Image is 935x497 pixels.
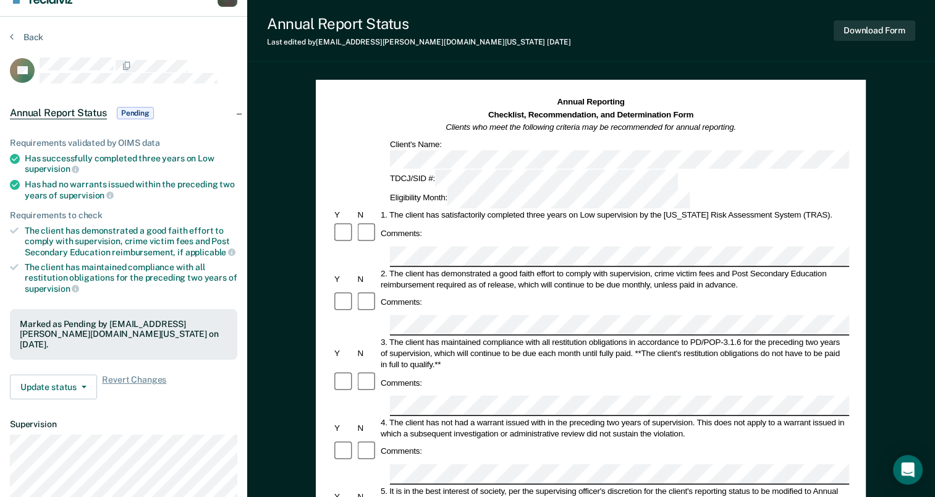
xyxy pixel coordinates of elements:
[379,446,424,457] div: Comments:
[356,273,379,284] div: N
[332,210,355,221] div: Y
[10,107,107,119] span: Annual Report Status
[332,347,355,359] div: Y
[557,98,625,107] strong: Annual Reporting
[488,110,693,119] strong: Checklist, Recommendation, and Determination Form
[25,262,237,294] div: The client has maintained compliance with all restitution obligations for the preceding two years of
[102,375,166,399] span: Revert Changes
[267,38,570,46] div: Last edited by [EMAIL_ADDRESS][PERSON_NAME][DOMAIN_NAME][US_STATE]
[25,164,79,174] span: supervision
[10,419,237,430] dt: Supervision
[379,336,849,370] div: 3. The client has maintained compliance with all restitution obligations in accordance to PD/POP-...
[356,210,379,221] div: N
[446,122,737,132] em: Clients who meet the following criteria may be recommended for annual reporting.
[25,153,237,174] div: Has successfully completed three years on Low
[834,20,915,41] button: Download Form
[388,189,692,208] div: Eligibility Month:
[10,210,237,221] div: Requirements to check
[379,417,849,439] div: 4. The client has not had a warrant issued with in the preceding two years of supervision. This d...
[10,375,97,399] button: Update status
[185,247,235,257] span: applicable
[10,32,43,43] button: Back
[25,179,237,200] div: Has had no warrants issued within the preceding two years of
[356,422,379,433] div: N
[59,190,114,200] span: supervision
[379,228,424,239] div: Comments:
[388,170,680,189] div: TDCJ/SID #:
[547,38,570,46] span: [DATE]
[379,377,424,388] div: Comments:
[379,268,849,290] div: 2. The client has demonstrated a good faith effort to comply with supervision, crime victim fees ...
[332,273,355,284] div: Y
[379,210,849,221] div: 1. The client has satisfactorily completed three years on Low supervision by the [US_STATE] Risk ...
[356,347,379,359] div: N
[20,319,227,350] div: Marked as Pending by [EMAIL_ADDRESS][PERSON_NAME][DOMAIN_NAME][US_STATE] on [DATE].
[25,226,237,257] div: The client has demonstrated a good faith effort to comply with supervision, crime victim fees and...
[379,297,424,308] div: Comments:
[117,107,154,119] span: Pending
[25,284,79,294] span: supervision
[10,138,237,148] div: Requirements validated by OIMS data
[893,455,923,485] div: Open Intercom Messenger
[332,422,355,433] div: Y
[267,15,570,33] div: Annual Report Status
